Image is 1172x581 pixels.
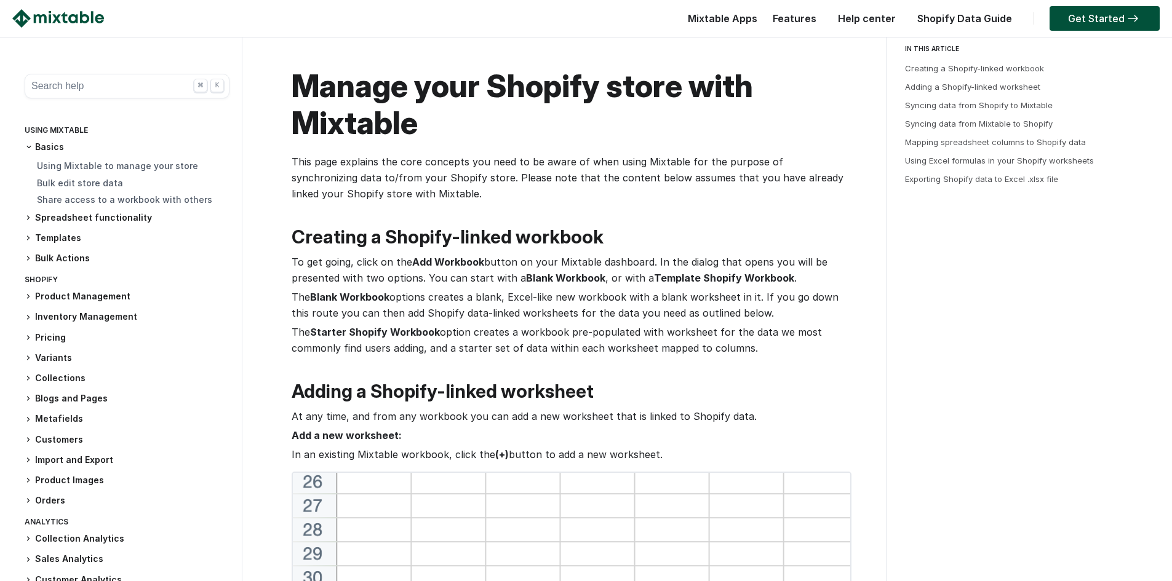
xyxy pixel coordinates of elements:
a: Mapping spreadsheet columns to Shopify data [905,137,1086,147]
a: Bulk edit store data [37,178,123,188]
button: Search help ⌘ K [25,74,229,98]
h3: Pricing [25,331,229,344]
strong: Blank Workbook [526,272,605,284]
h3: Variants [25,352,229,365]
a: Using Mixtable to manage your store [37,160,198,171]
h3: Customers [25,433,229,446]
a: Get Started [1050,6,1160,31]
a: Syncing data from Shopify to Mixtable [905,100,1053,110]
a: Shopify Data Guide [911,12,1018,25]
strong: Template Shopify Workbook [654,272,794,284]
p: At any time, and from any workbook you can add a new worksheet that is linked to Shopify data. [292,408,849,424]
a: Exporting Shopify data to Excel .xlsx file [905,174,1058,184]
h3: Inventory Management [25,310,229,323]
p: This page explains the core concepts you need to be aware of when using Mixtable for the purpose ... [292,154,849,202]
div: K [210,79,224,92]
h3: Import and Export [25,454,229,467]
div: Analytics [25,515,229,532]
div: Using Mixtable [25,123,229,141]
a: Adding a Shopify-linked worksheet [905,82,1040,92]
strong: Add Workbook [412,256,484,268]
h3: Basics [25,141,229,153]
strong: (+) [495,448,509,460]
img: arrow-right.svg [1125,15,1141,22]
div: Mixtable Apps [682,9,757,34]
h2: Adding a Shopify-linked worksheet [292,381,849,402]
div: Shopify [25,272,229,290]
a: Share access to a workbook with others [37,194,212,205]
h3: Bulk Actions [25,252,229,265]
h3: Collections [25,372,229,385]
a: Using Excel formulas in your Shopify worksheets [905,156,1094,165]
strong: Starter Shopify Workbook [310,326,440,338]
img: Mixtable logo [12,9,104,28]
h3: Product Management [25,290,229,303]
div: IN THIS ARTICLE [905,43,1161,54]
a: Help center [832,12,902,25]
a: Syncing data from Mixtable to Shopify [905,119,1053,128]
p: The options creates a blank, Excel-like new workbook with a blank worksheet in it. If you go down... [292,289,849,321]
h2: Creating a Shopify-linked workbook [292,226,849,248]
h3: Collection Analytics [25,532,229,545]
strong: Add а new worksheet: [292,429,402,441]
h3: Spreadsheet functionality [25,211,229,224]
div: ⌘ [194,79,207,92]
a: Features [767,12,823,25]
p: In an existing Mixtable workbook, click the button to add a new worksheet. [292,446,849,462]
p: The option creates a workbook pre-populated with worksheet for the data we most commonly find use... [292,324,849,356]
p: To get going, click on the button on your Mixtable dashboard. In the dialog that opens you will b... [292,254,849,286]
h3: Templates [25,232,229,245]
a: Creating a Shopify-linked workbook [905,63,1044,73]
h3: Orders [25,494,229,507]
h1: Manage your Shopify store with Mixtable [292,68,849,141]
h3: Metafields [25,413,229,425]
strong: Blank Workbook [310,291,389,303]
h3: Blogs and Pages [25,392,229,405]
h3: Sales Analytics [25,553,229,566]
h3: Product Images [25,474,229,487]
